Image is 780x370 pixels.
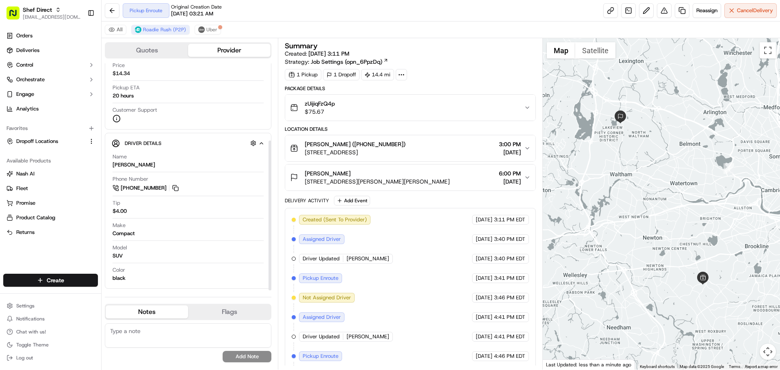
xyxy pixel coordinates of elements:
img: Google [545,359,572,370]
span: [PHONE_NUMBER] [121,184,167,192]
span: Promise [16,199,35,207]
span: 4:41 PM EDT [494,333,525,340]
span: [DATE] [476,236,492,243]
span: Name [113,153,127,160]
a: [PHONE_NUMBER] [113,184,180,193]
span: Pickup Enroute [303,275,338,282]
span: Map data ©2025 Google [680,364,724,369]
button: Notes [106,305,188,318]
span: Settings [16,303,35,309]
button: Shef Direct [23,6,52,14]
button: Fleet [3,182,98,195]
button: Promise [3,197,98,210]
span: 6:00 PM [499,169,521,177]
span: Orchestrate [16,76,45,83]
span: 3:46 PM EDT [494,294,525,301]
span: Assigned Driver [303,314,341,321]
span: Knowledge Base [16,160,62,168]
button: Control [3,58,98,71]
span: Phone Number [113,175,148,183]
span: 3:41 PM EDT [494,275,525,282]
button: Toggle fullscreen view [760,42,776,58]
button: zUijiqFzQ4p$75.67 [285,95,535,121]
button: Nash AI [3,167,98,180]
span: Fleet [16,185,28,192]
span: [PERSON_NAME] [305,169,351,177]
span: 3:11 PM EDT [494,216,525,223]
a: Open this area in Google Maps (opens a new window) [545,359,572,370]
span: Job Settings (opn_6PpzDq) [311,58,382,66]
button: [PERSON_NAME] ([PHONE_NUMBER])[STREET_ADDRESS]3:00 PM[DATE] [285,135,535,161]
a: Returns [6,229,95,236]
img: uber-new-logo.jpeg [198,26,205,33]
span: [DATE] [476,275,492,282]
div: 20 hours [113,92,134,100]
span: [DATE] [476,294,492,301]
div: black [113,275,126,282]
button: CancelDelivery [724,3,777,18]
button: Dropoff Locations [3,135,98,148]
span: Created (Sent To Provider) [303,216,367,223]
span: [DATE] [476,353,492,360]
span: Product Catalog [16,214,55,221]
span: [DATE] [476,314,492,321]
span: Uber [206,26,217,33]
div: Package Details [285,85,535,92]
span: Color [113,266,125,274]
button: Uber [195,25,221,35]
span: API Documentation [77,160,130,168]
img: 1736555255976-a54dd68f-1ca7-489b-9aae-adbdc363a1c4 [8,78,23,92]
button: Reassign [693,3,721,18]
span: Original Creation Date [171,4,222,10]
img: 8571987876998_91fb9ceb93ad5c398215_72.jpg [17,78,32,92]
button: All [105,25,126,35]
span: Toggle Theme [16,342,49,348]
button: [PERSON_NAME][STREET_ADDRESS][PERSON_NAME][PERSON_NAME]6:00 PM[DATE] [285,164,535,190]
button: Orchestrate [3,73,98,86]
div: Compact [113,230,135,237]
span: zUijiqFzQ4p [305,100,335,108]
span: [DATE] [476,216,492,223]
span: 3:40 PM EDT [494,236,525,243]
span: Pickup Enroute [303,353,338,360]
button: Keyboard shortcuts [640,364,675,370]
h3: Summary [285,42,318,50]
button: Engage [3,88,98,101]
span: Pickup ETA [113,84,140,91]
span: [DATE] [499,148,521,156]
button: Driver Details [112,136,264,150]
span: Created: [285,50,349,58]
button: Show street map [547,42,575,58]
span: Dropoff Locations [16,138,58,145]
div: Past conversations [8,106,54,112]
div: Favorites [3,122,98,135]
img: roadie-logo-v2.jpg [135,26,141,33]
button: Chat with us! [3,326,98,338]
span: [DATE] [476,333,492,340]
span: Create [47,276,64,284]
span: Chat with us! [16,329,46,335]
div: 📗 [8,160,15,167]
button: Flags [188,305,271,318]
input: Got a question? Start typing here... [21,52,146,61]
a: 💻API Documentation [65,156,134,171]
a: Analytics [3,102,98,115]
span: [STREET_ADDRESS][PERSON_NAME][PERSON_NAME] [305,177,450,186]
div: 14.4 mi [361,69,394,80]
a: Product Catalog [6,214,95,221]
div: Location Details [285,126,535,132]
div: [PERSON_NAME] [113,161,155,169]
div: 1 Pickup [285,69,321,80]
div: 1 Dropoff [323,69,360,80]
div: Strategy: [285,58,388,66]
span: Deliveries [16,47,39,54]
span: Tip [113,199,120,207]
span: [DATE] [499,177,521,186]
span: 4:41 PM EDT [494,314,525,321]
span: Nash AI [16,170,35,177]
span: [PERSON_NAME] [347,255,389,262]
span: [DATE] 3:11 PM [308,50,349,57]
span: Returns [16,229,35,236]
div: Available Products [3,154,98,167]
